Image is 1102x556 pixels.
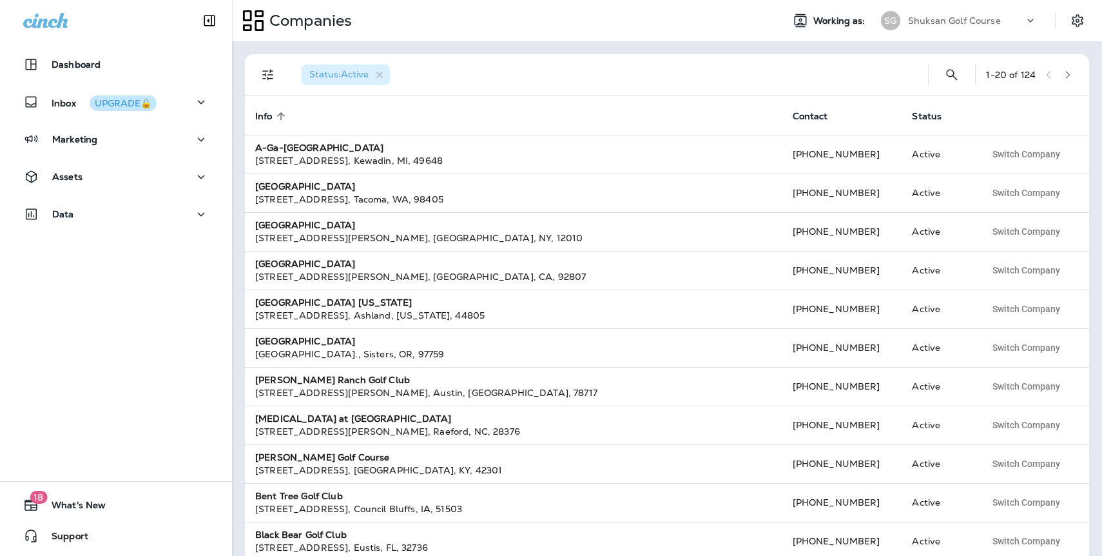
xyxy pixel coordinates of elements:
span: Working as: [813,15,868,26]
p: Assets [52,172,82,182]
div: 1 - 20 of 124 [986,70,1036,80]
p: Dashboard [52,59,101,70]
button: Switch Company [985,222,1067,241]
button: Switch Company [985,261,1067,280]
strong: [GEOGRAPHIC_DATA] [US_STATE] [255,297,412,308]
span: Switch Company [992,304,1060,313]
div: [STREET_ADDRESS] , Kewadin , MI , 49648 [255,154,772,167]
td: Active [902,367,975,406]
button: Switch Company [985,377,1067,396]
span: Contact [793,111,828,122]
button: Switch Company [985,415,1067,435]
span: Info [255,110,289,122]
div: Status:Active [302,65,390,85]
div: [STREET_ADDRESS][PERSON_NAME] , Raeford , NC , 28376 [255,425,772,438]
span: 18 [30,491,47,504]
button: Search Companies [939,62,965,88]
strong: A-Ga-[GEOGRAPHIC_DATA] [255,142,383,154]
span: Switch Company [992,227,1060,236]
strong: [GEOGRAPHIC_DATA] [255,181,355,192]
span: Support [39,531,88,546]
p: Companies [264,11,352,30]
button: Data [13,201,219,227]
div: [STREET_ADDRESS] , Ashland , [US_STATE] , 44805 [255,309,772,322]
p: Shuksan Golf Course [908,15,1001,26]
div: [STREET_ADDRESS] , Tacoma , WA , 98405 [255,193,772,206]
span: Switch Company [992,266,1060,275]
p: Marketing [52,134,97,144]
p: Inbox [52,95,157,109]
td: Active [902,251,975,290]
button: UPGRADE🔒 [90,95,157,111]
div: [STREET_ADDRESS][PERSON_NAME] , [GEOGRAPHIC_DATA] , CA , 92807 [255,270,772,283]
button: Switch Company [985,183,1067,203]
div: [STREET_ADDRESS][PERSON_NAME] , [GEOGRAPHIC_DATA] , NY , 12010 [255,232,772,244]
div: UPGRADE🔒 [95,99,151,108]
span: What's New [39,500,106,515]
button: Marketing [13,126,219,152]
button: Switch Company [985,493,1067,512]
td: Active [902,328,975,367]
td: [PHONE_NUMBER] [782,251,902,290]
button: 18What's New [13,492,219,518]
td: [PHONE_NUMBER] [782,135,902,174]
button: Collapse Sidebar [191,8,227,34]
span: Switch Company [992,188,1060,197]
td: Active [902,290,975,328]
td: [PHONE_NUMBER] [782,174,902,212]
span: Switch Company [992,421,1060,430]
td: Active [902,174,975,212]
button: Switch Company [985,299,1067,319]
span: Status [912,111,942,122]
td: Active [902,212,975,251]
td: [PHONE_NUMBER] [782,212,902,251]
strong: Bent Tree Golf Club [255,490,343,502]
button: Switch Company [985,531,1067,551]
span: Contact [793,110,845,122]
td: [PHONE_NUMBER] [782,328,902,367]
strong: [PERSON_NAME] Ranch Golf Club [255,374,410,386]
button: Switch Company [985,454,1067,473]
button: Assets [13,164,219,190]
span: Switch Company [992,537,1060,546]
div: [STREET_ADDRESS] , Eustis , FL , 32736 [255,541,772,554]
strong: [GEOGRAPHIC_DATA] [255,335,355,347]
td: Active [902,406,975,444]
td: [PHONE_NUMBER] [782,290,902,328]
button: Dashboard [13,52,219,77]
p: Data [52,209,74,219]
div: [STREET_ADDRESS][PERSON_NAME] , Austin , [GEOGRAPHIC_DATA] , 78717 [255,386,772,399]
span: Switch Company [992,498,1060,507]
strong: Black Bear Golf Club [255,529,347,541]
span: Switch Company [992,343,1060,352]
div: SG [881,11,900,30]
strong: [MEDICAL_DATA] at [GEOGRAPHIC_DATA] [255,413,451,424]
span: Switch Company [992,459,1060,468]
td: [PHONE_NUMBER] [782,367,902,406]
td: Active [902,135,975,174]
td: [PHONE_NUMBER] [782,406,902,444]
button: Filters [255,62,281,88]
span: Info [255,111,273,122]
button: Switch Company [985,338,1067,357]
div: [STREET_ADDRESS] , [GEOGRAPHIC_DATA] , KY , 42301 [255,464,772,477]
td: Active [902,483,975,522]
span: Status [912,110,958,122]
div: [STREET_ADDRESS] , Council Bluffs , IA , 51503 [255,502,772,515]
strong: [GEOGRAPHIC_DATA] [255,258,355,270]
strong: [PERSON_NAME] Golf Course [255,452,390,463]
button: InboxUPGRADE🔒 [13,89,219,115]
button: Settings [1066,9,1089,32]
td: [PHONE_NUMBER] [782,444,902,483]
span: Status : Active [309,68,369,80]
td: [PHONE_NUMBER] [782,483,902,522]
button: Switch Company [985,144,1067,164]
strong: [GEOGRAPHIC_DATA] [255,219,355,231]
td: Active [902,444,975,483]
span: Switch Company [992,150,1060,159]
span: Switch Company [992,382,1060,391]
div: [GEOGRAPHIC_DATA]. , Sisters , OR , 97759 [255,348,772,361]
button: Support [13,523,219,549]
